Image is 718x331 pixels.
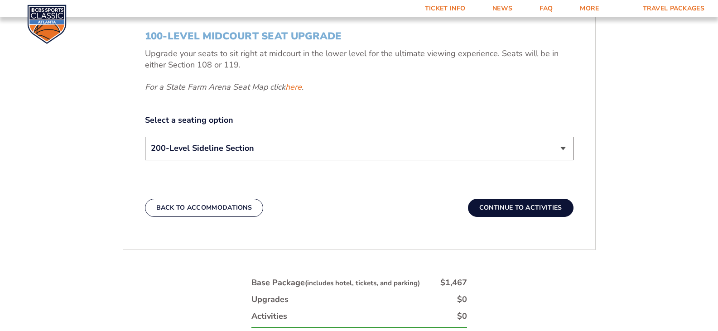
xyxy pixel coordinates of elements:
h3: 100-Level Midcourt Seat Upgrade [145,30,573,42]
label: Select a seating option [145,115,573,126]
img: CBS Sports Classic [27,5,67,44]
em: For a State Farm Arena Seat Map click . [145,82,304,92]
p: Upgrade your seats to sit right at midcourt in the lower level for the ultimate viewing experienc... [145,48,573,71]
div: Base Package [251,277,420,288]
div: $1,467 [440,277,467,288]
button: Back To Accommodations [145,199,264,217]
div: $0 [457,311,467,322]
button: Continue To Activities [468,199,573,217]
div: Upgrades [251,294,289,305]
a: here [285,82,302,93]
small: (includes hotel, tickets, and parking) [305,278,420,288]
div: Activities [251,311,287,322]
div: $0 [457,294,467,305]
